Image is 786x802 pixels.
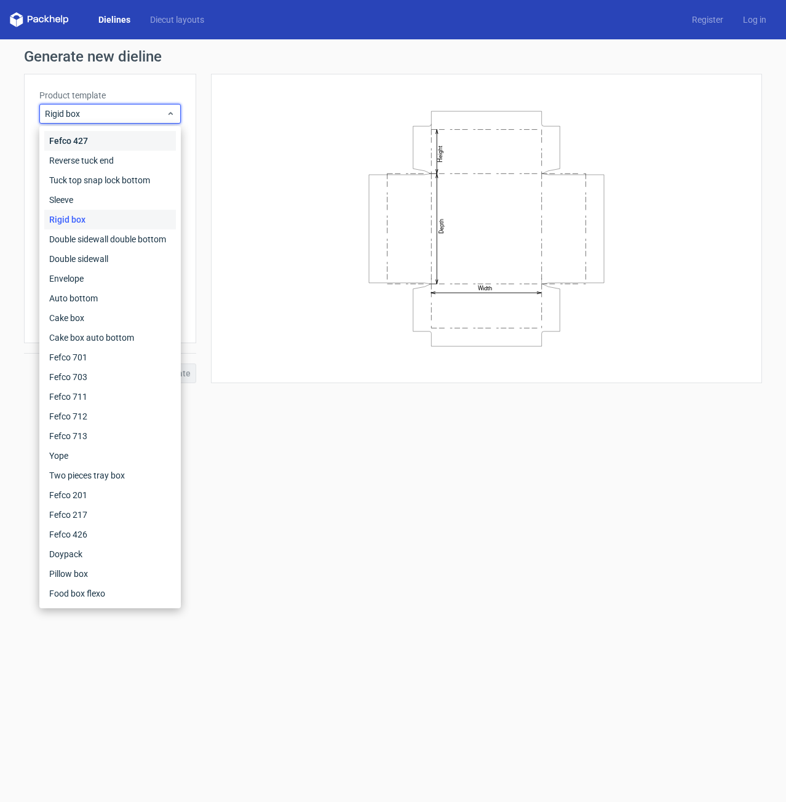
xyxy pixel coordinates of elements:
div: Double sidewall [44,249,176,269]
text: Width [478,285,492,292]
div: Fefco 711 [44,387,176,407]
div: Fefco 427 [44,131,176,151]
div: Food box flexo [44,584,176,603]
div: Yope [44,446,176,466]
div: Fefco 713 [44,426,176,446]
a: Diecut layouts [140,14,214,26]
div: Fefco 201 [44,485,176,505]
div: Pillow box [44,564,176,584]
div: Reverse tuck end [44,151,176,170]
div: Doypack [44,544,176,564]
a: Dielines [89,14,140,26]
text: Depth [438,218,445,233]
div: Fefco 703 [44,367,176,387]
a: Log in [733,14,776,26]
div: Two pieces tray box [44,466,176,485]
div: Double sidewall double bottom [44,229,176,249]
div: Tuck top snap lock bottom [44,170,176,190]
div: Rigid box [44,210,176,229]
h1: Generate new dieline [24,49,762,64]
span: Rigid box [45,108,166,120]
div: Cake box auto bottom [44,328,176,347]
div: Auto bottom [44,288,176,308]
div: Fefco 701 [44,347,176,367]
text: Height [437,145,443,162]
label: Product template [39,89,181,101]
div: Fefco 217 [44,505,176,525]
a: Register [682,14,733,26]
div: Fefco 712 [44,407,176,426]
div: Fefco 426 [44,525,176,544]
div: Sleeve [44,190,176,210]
div: Cake box [44,308,176,328]
div: Envelope [44,269,176,288]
